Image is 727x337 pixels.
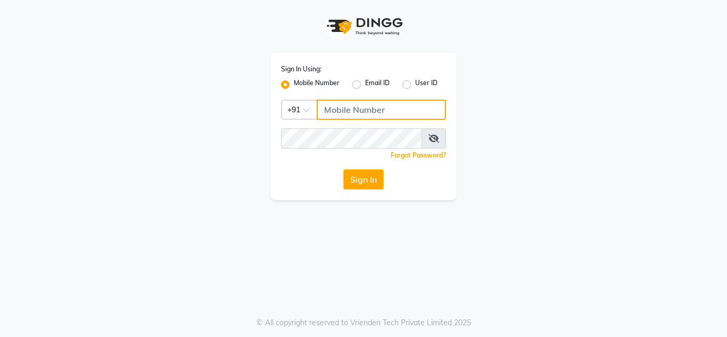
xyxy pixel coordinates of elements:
img: logo1.svg [321,11,406,42]
label: Email ID [365,78,390,91]
input: Username [317,100,446,120]
a: Forgot Password? [391,151,446,159]
label: Mobile Number [294,78,340,91]
label: Sign In Using: [281,64,321,74]
button: Sign In [343,169,384,190]
label: User ID [415,78,437,91]
input: Username [281,128,422,149]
